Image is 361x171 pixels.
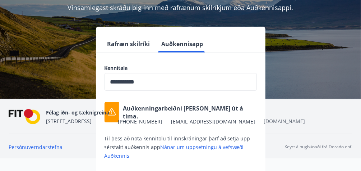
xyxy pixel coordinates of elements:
p: Auðkenningarbeiðni [PERSON_NAME] út á tíma. [123,104,257,120]
span: Til þess að nota kennitölu til innskráningar þarf að setja upp sérstakt auðkennis app [105,135,250,159]
img: FPQVkF9lTnNbbaRSFyT17YYeljoOGk5m51IhT0bO.png [9,109,40,125]
span: Félag iðn- og tæknigreina [46,109,109,116]
span: [EMAIL_ADDRESS][DOMAIN_NAME] [171,118,255,125]
button: Auðkennisapp [159,35,206,53]
a: [DOMAIN_NAME] [264,118,305,125]
button: Rafræn skilríki [105,35,153,53]
a: Persónuverndarstefna [9,144,63,150]
label: Kennitala [105,64,257,72]
p: Keyrt á hugbúnaði frá Dorado ehf. [284,144,352,150]
span: [PHONE_NUMBER] [118,118,162,125]
span: Vinsamlegast skráðu þig inn með rafrænum skilríkjum eða Auðkennisappi. [68,3,293,12]
span: [STREET_ADDRESS] [46,118,92,125]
